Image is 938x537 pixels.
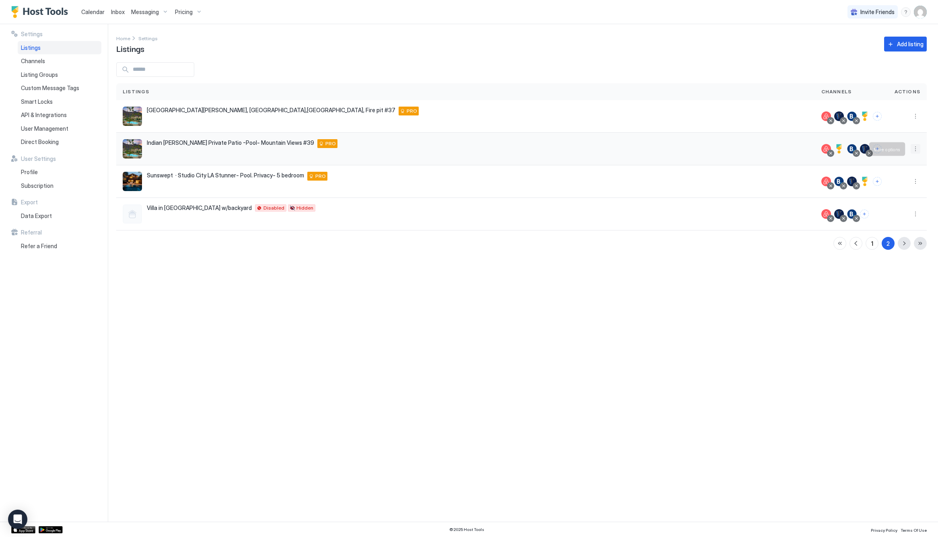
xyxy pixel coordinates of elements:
span: Indian [PERSON_NAME] Private Patio -Pool- Mountain Views #39 [147,139,314,146]
a: Subscription [18,179,101,193]
span: Invite Friends [860,8,895,16]
a: User Management [18,122,101,136]
span: Profile [21,169,38,176]
a: Privacy Policy [871,525,897,534]
button: More options [911,177,920,186]
span: Export [21,199,38,206]
div: Breadcrumb [116,34,130,42]
div: 1 [871,239,873,248]
div: User profile [914,6,927,19]
button: 2 [882,237,895,250]
button: Connect channels [873,177,882,186]
span: Refer a Friend [21,243,57,250]
button: Add listing [884,37,927,51]
a: Custom Message Tags [18,81,101,95]
span: Messaging [131,8,159,16]
a: Calendar [81,8,105,16]
a: Home [116,34,130,42]
input: Input Field [130,63,194,76]
span: PRO [407,107,417,115]
a: Smart Locks [18,95,101,109]
span: Referral [21,229,42,236]
span: Custom Message Tags [21,84,79,92]
span: Actions [895,88,920,95]
span: Listings [116,42,144,54]
span: Channels [21,58,45,65]
span: Pricing [175,8,193,16]
div: Breadcrumb [138,34,158,42]
div: Add listing [897,40,924,48]
a: Listing Groups [18,68,101,82]
a: Channels [18,54,101,68]
a: Profile [18,165,101,179]
span: Sunswept · Studio City LA Stunner- Pool. Privacy- 5 bedroom [147,172,304,179]
a: Inbox [111,8,125,16]
span: © 2025 Host Tools [449,527,484,532]
span: Listings [21,44,41,51]
a: Settings [138,34,158,42]
span: Terms Of Use [901,528,927,533]
span: Settings [138,35,158,41]
a: API & Integrations [18,108,101,122]
a: Google Play Store [39,526,63,533]
span: User Management [21,125,68,132]
span: PRO [315,173,326,180]
span: Calendar [81,8,105,15]
div: listing image [123,139,142,158]
span: Home [116,35,130,41]
button: More options [911,144,920,154]
a: App Store [11,526,35,533]
div: menu [911,111,920,121]
span: More options [874,146,901,152]
button: Connect channels [860,210,869,218]
span: Direct Booking [21,138,59,146]
div: listing image [123,107,142,126]
a: Data Export [18,209,101,223]
button: 1 [866,237,878,250]
button: Connect channels [873,112,882,121]
span: Privacy Policy [871,528,897,533]
a: Terms Of Use [901,525,927,534]
div: menu [911,177,920,186]
span: PRO [325,140,336,147]
span: Channels [821,88,852,95]
div: Open Intercom Messenger [8,510,27,529]
span: API & Integrations [21,111,67,119]
span: Data Export [21,212,52,220]
span: [GEOGRAPHIC_DATA][PERSON_NAME], [GEOGRAPHIC_DATA],[GEOGRAPHIC_DATA], Fire pit #37 [147,107,395,114]
span: Subscription [21,182,53,189]
div: listing image [123,172,142,191]
span: User Settings [21,155,56,163]
span: Villa in [GEOGRAPHIC_DATA] w/backyard [147,204,252,212]
div: menu [901,7,911,17]
span: Smart Locks [21,98,53,105]
button: More options [911,209,920,219]
div: menu [911,144,920,154]
button: More options [911,111,920,121]
div: menu [911,209,920,219]
a: Refer a Friend [18,239,101,253]
span: Settings [21,31,43,38]
a: Listings [18,41,101,55]
div: 2 [887,239,890,248]
span: Listing Groups [21,71,58,78]
a: Host Tools Logo [11,6,72,18]
span: Listings [123,88,150,95]
span: Inbox [111,8,125,15]
a: Direct Booking [18,135,101,149]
